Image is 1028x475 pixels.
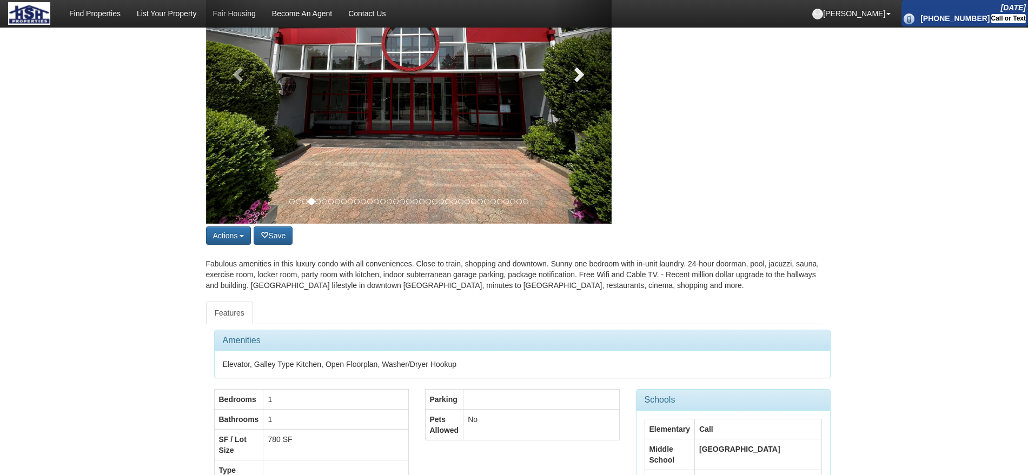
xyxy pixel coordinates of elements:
th: Pets Allowed [425,410,463,440]
th: SF / Lot Size [214,430,263,460]
b: [PHONE_NUMBER] [920,14,990,23]
div: Elevator, Galley Type Kitchen, Open Floorplan, Washer/Dryer Hookup [215,351,830,378]
td: No [463,410,619,440]
h3: Amenities [223,336,822,345]
td: 1 [263,390,408,410]
img: phone_icon.png [904,14,914,24]
th: Bedrooms [214,390,263,410]
td: 1 [263,410,408,430]
th: Middle School [645,439,694,470]
button: Actions [206,226,251,245]
th: Parking [425,390,463,410]
h3: Schools [645,395,822,405]
td: 780 SF [263,430,408,460]
th: [GEOGRAPHIC_DATA] [694,439,821,470]
th: Bathrooms [214,410,263,430]
a: Features [206,302,253,324]
th: Call [694,419,821,439]
i: [DATE] [1001,3,1026,12]
img: default-profile.png [812,9,823,19]
th: Elementary [645,419,694,439]
button: Save [254,226,293,245]
div: Call or Text [991,14,1026,23]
